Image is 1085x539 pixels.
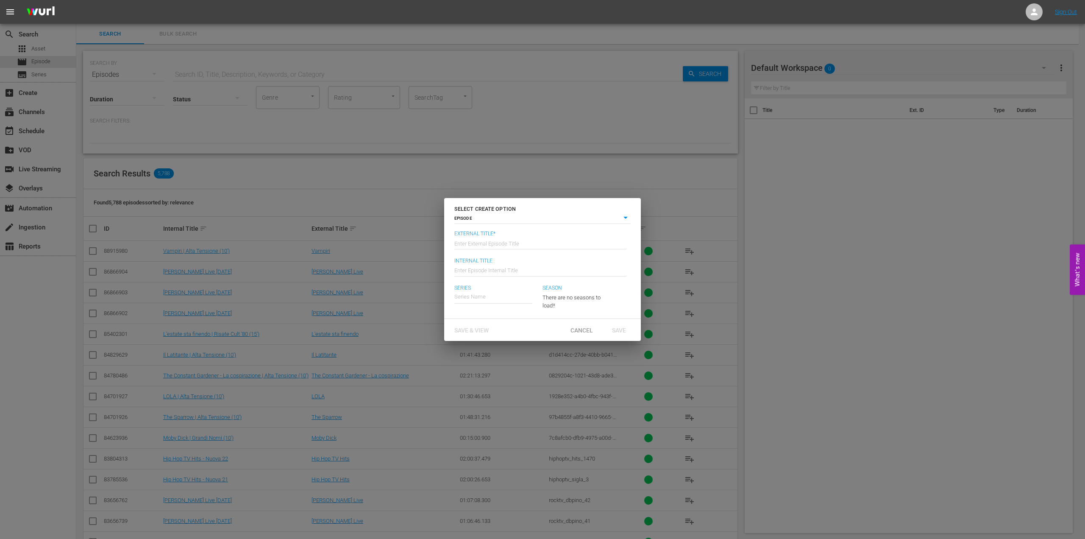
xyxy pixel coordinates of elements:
span: Save [605,327,633,334]
img: ans4CAIJ8jUAAAAAAAAAAAAAAAAAAAAAAAAgQb4GAAAAAAAAAAAAAAAAAAAAAAAAJMjXAAAAAAAAAAAAAAAAAAAAAAAAgAT5G... [20,2,61,22]
span: menu [5,7,15,17]
span: Cancel [564,327,600,334]
button: Cancel [563,322,600,338]
span: Save & View [448,327,495,334]
span: Internal Title [454,258,626,265]
div: There are no seasons to load!! [542,287,609,310]
button: Save & View [448,322,495,338]
div: EPISODE [454,213,631,224]
span: Season [542,285,609,292]
span: External Title* [454,231,626,237]
button: Save [600,322,637,338]
span: Series [454,285,532,292]
h6: SELECT CREATE OPTION [454,205,631,213]
button: Open Feedback Widget [1070,244,1085,295]
a: Sign Out [1055,8,1077,15]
